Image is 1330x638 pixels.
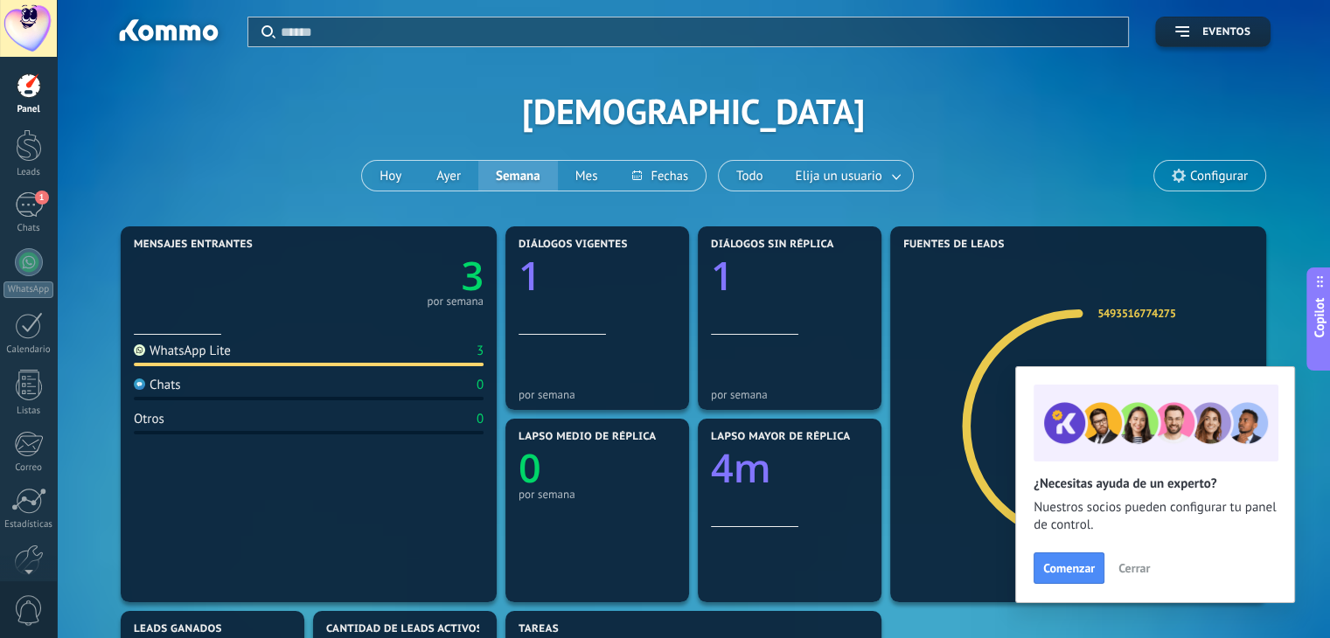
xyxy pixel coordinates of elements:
[719,161,781,191] button: Todo
[134,343,231,359] div: WhatsApp Lite
[3,223,54,234] div: Chats
[519,488,676,501] div: por semana
[792,164,886,188] span: Elija un usuario
[461,249,484,302] text: 3
[1311,298,1328,338] span: Copilot
[477,343,484,359] div: 3
[3,344,54,356] div: Calendario
[477,377,484,393] div: 0
[781,161,913,191] button: Elija un usuario
[711,441,868,495] a: 4m
[478,161,558,191] button: Semana
[1034,475,1277,492] h2: ¿Necesitas ayuda de un experto?
[362,161,419,191] button: Hoy
[519,431,657,443] span: Lapso medio de réplica
[35,191,49,205] span: 1
[309,249,484,302] a: 3
[3,167,54,178] div: Leads
[3,406,54,417] div: Listas
[1034,499,1277,534] span: Nuestros socios pueden configurar tu panel de control.
[519,623,559,635] span: Tareas
[134,344,145,356] img: WhatsApp Lite
[477,411,484,427] div: 0
[419,161,478,191] button: Ayer
[711,249,734,302] text: 1
[519,388,676,401] div: por semana
[1097,306,1175,321] a: 5493516774275
[558,161,616,191] button: Mes
[711,239,834,251] span: Diálogos sin réplica
[1034,552,1104,584] button: Comenzar
[134,411,164,427] div: Otros
[427,297,484,306] div: por semana
[3,281,53,298] div: WhatsApp
[1111,555,1158,581] button: Cerrar
[134,378,145,390] img: Chats
[519,239,628,251] span: Diálogos vigentes
[1118,562,1150,574] span: Cerrar
[3,462,54,474] div: Correo
[326,623,483,635] span: Cantidad de leads activos
[3,519,54,531] div: Estadísticas
[1155,17,1271,47] button: Eventos
[134,239,253,251] span: Mensajes entrantes
[711,388,868,401] div: por semana
[615,161,705,191] button: Fechas
[711,441,771,495] text: 4m
[1202,26,1250,38] span: Eventos
[711,431,850,443] span: Lapso mayor de réplica
[134,377,181,393] div: Chats
[519,249,541,302] text: 1
[903,239,1005,251] span: Fuentes de leads
[1043,562,1095,574] span: Comenzar
[1190,169,1248,184] span: Configurar
[3,104,54,115] div: Panel
[134,623,222,635] span: Leads ganados
[519,441,541,495] text: 0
